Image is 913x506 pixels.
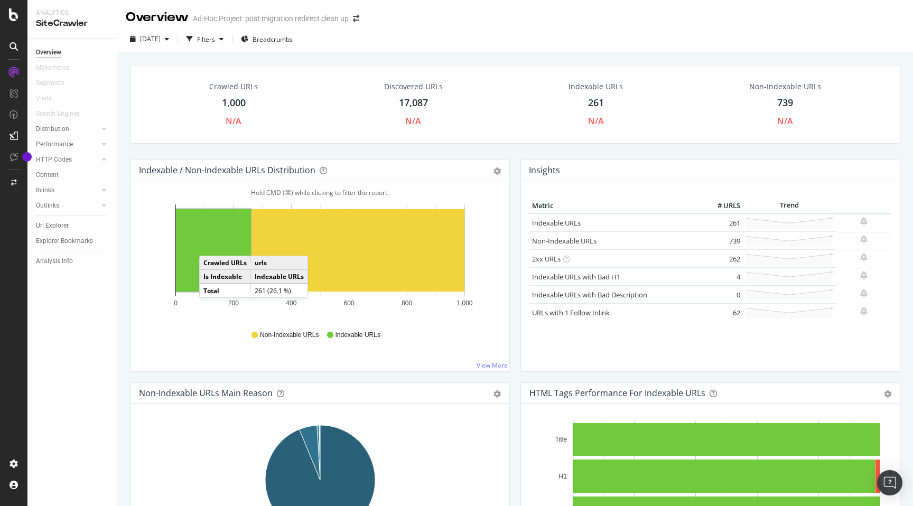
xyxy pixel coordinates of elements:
[200,256,251,270] td: Crawled URLs
[139,165,315,175] div: Indexable / Non-Indexable URLs Distribution
[532,218,581,228] a: Indexable URLs
[140,34,161,43] span: 2025 Sep. 5th
[588,96,604,110] div: 261
[36,200,59,211] div: Outlinks
[36,124,69,135] div: Distribution
[36,154,72,165] div: HTTP Codes
[139,198,501,321] svg: A chart.
[36,108,90,119] a: Search Engines
[701,304,743,322] td: 62
[555,436,567,443] text: Title
[559,473,567,480] text: H1
[749,81,821,92] div: Non-Indexable URLs
[36,139,73,150] div: Performance
[36,93,52,104] div: Visits
[532,272,620,282] a: Indexable URLs with Bad H1
[36,93,62,104] a: Visits
[226,115,241,127] div: N/A
[182,31,228,48] button: Filters
[860,307,868,315] div: bell-plus
[36,200,99,211] a: Outlinks
[36,8,108,17] div: Analytics
[209,81,258,92] div: Crawled URLs
[532,254,561,264] a: 2xx URLs
[529,198,701,214] th: Metric
[399,96,428,110] div: 17,087
[174,299,178,307] text: 0
[36,220,69,231] div: Url Explorer
[477,361,508,370] a: View More
[251,256,308,270] td: urls
[860,271,868,279] div: bell-plus
[253,35,293,44] span: Breadcrumbs
[36,108,80,119] div: Search Engines
[197,35,215,44] div: Filters
[701,232,743,250] td: 739
[860,235,868,243] div: bell-plus
[532,290,647,299] a: Indexable URLs with Bad Description
[532,236,597,246] a: Non-Indexable URLs
[743,198,836,214] th: Trend
[701,268,743,286] td: 4
[200,284,251,297] td: Total
[36,236,93,247] div: Explorer Bookmarks
[36,170,59,181] div: Content
[493,390,501,398] div: gear
[251,284,308,297] td: 261 (26.1 %)
[36,47,109,58] a: Overview
[200,269,251,284] td: Is Indexable
[336,331,380,340] span: Indexable URLs
[877,470,902,495] div: Open Intercom Messenger
[22,152,32,162] div: Tooltip anchor
[529,388,705,398] div: HTML Tags Performance for Indexable URLs
[36,256,109,267] a: Analysis Info
[36,185,99,196] a: Inlinks
[701,198,743,214] th: # URLS
[36,17,108,30] div: SiteCrawler
[701,286,743,304] td: 0
[36,124,99,135] a: Distribution
[344,299,355,307] text: 600
[228,299,239,307] text: 200
[36,154,99,165] a: HTTP Codes
[251,269,308,284] td: Indexable URLs
[36,256,73,267] div: Analysis Info
[126,8,189,26] div: Overview
[139,388,273,398] div: Non-Indexable URLs Main Reason
[126,31,173,48] button: [DATE]
[237,31,297,48] button: Breadcrumbs
[777,96,793,110] div: 739
[402,299,412,307] text: 800
[588,115,604,127] div: N/A
[884,390,891,398] div: gear
[860,217,868,226] div: bell-plus
[36,62,69,73] div: Movements
[36,47,61,58] div: Overview
[222,96,246,110] div: 1,000
[384,81,443,92] div: Discovered URLs
[860,253,868,261] div: bell-plus
[286,299,296,307] text: 400
[701,250,743,268] td: 262
[36,170,109,181] a: Content
[777,115,793,127] div: N/A
[569,81,623,92] div: Indexable URLs
[36,185,54,196] div: Inlinks
[456,299,472,307] text: 1,000
[353,15,359,22] div: arrow-right-arrow-left
[405,115,421,127] div: N/A
[260,331,319,340] span: Non-Indexable URLs
[529,163,560,177] h4: Insights
[36,78,75,89] a: Segments
[860,289,868,297] div: bell-plus
[193,13,349,24] div: Ad-Hoc Project: post migration redirect clean up
[36,236,109,247] a: Explorer Bookmarks
[36,78,64,89] div: Segments
[36,220,109,231] a: Url Explorer
[493,167,501,175] div: gear
[36,62,80,73] a: Movements
[701,213,743,232] td: 261
[36,139,99,150] a: Performance
[532,308,610,317] a: URLs with 1 Follow Inlink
